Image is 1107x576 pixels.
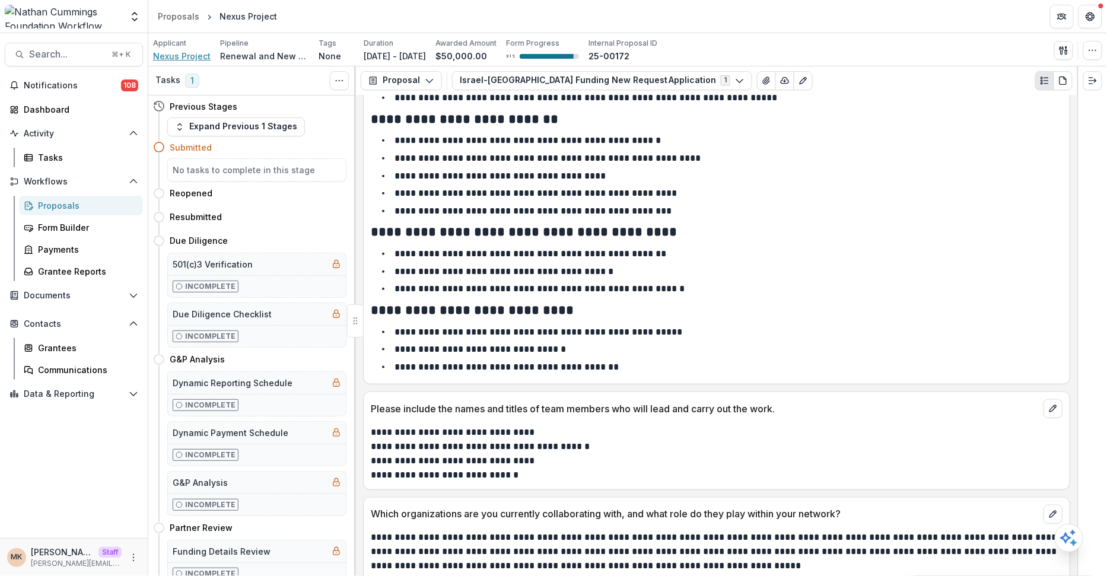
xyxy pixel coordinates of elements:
button: Notifications108 [5,76,143,95]
span: Data & Reporting [24,389,124,399]
button: edit [1044,399,1063,418]
span: Notifications [24,81,121,91]
p: Staff [98,547,122,558]
div: Dashboard [24,103,133,116]
a: Tasks [19,148,143,167]
p: Internal Proposal ID [589,38,657,49]
h5: Dynamic Reporting Schedule [173,377,292,389]
h4: Partner Review [170,521,233,534]
div: Proposals [38,199,133,212]
button: Expand Previous 1 Stages [167,117,305,136]
a: Proposals [19,196,143,215]
span: 108 [121,79,138,91]
h4: Due Diligence [170,234,228,247]
p: Renewal and New Grants Pipeline [220,50,309,62]
button: Open Activity [5,124,143,143]
div: Nexus Project [220,10,277,23]
p: Incomplete [185,281,236,292]
p: [PERSON_NAME][EMAIL_ADDRESS][DOMAIN_NAME] [31,558,122,569]
p: 25-00172 [589,50,629,62]
button: Partners [1050,5,1074,28]
div: Tasks [38,151,133,164]
a: Payments [19,240,143,259]
div: Payments [38,243,133,256]
a: Communications [19,360,143,380]
p: Please include the names and titles of team members who will lead and carry out the work. [371,402,1039,416]
button: Edit as form [794,71,813,90]
button: Open AI Assistant [1055,524,1083,552]
h5: No tasks to complete in this stage [173,164,341,176]
p: Which organizations are you currently collaborating with, and what role do they play within your ... [371,507,1039,521]
button: Open Workflows [5,172,143,191]
h4: G&P Analysis [170,353,225,365]
button: Expand right [1083,71,1102,90]
div: Maya Kuppermann [11,553,23,561]
h4: Previous Stages [170,100,237,113]
button: edit [1044,505,1063,524]
a: Grantees [19,338,143,358]
h4: Reopened [170,187,212,199]
nav: breadcrumb [153,8,282,25]
button: Toggle View Cancelled Tasks [330,71,349,90]
button: PDF view [1054,71,1073,90]
p: Duration [364,38,393,49]
div: ⌘ + K [109,48,133,61]
h5: Funding Details Review [173,545,271,558]
span: Workflows [24,177,124,187]
button: Search... [5,43,143,66]
span: Documents [24,291,124,301]
span: 1 [185,74,199,88]
p: $50,000.00 [435,50,487,62]
p: Awarded Amount [435,38,497,49]
p: Tags [319,38,336,49]
button: Get Help [1079,5,1102,28]
a: Proposals [153,8,204,25]
a: Nexus Project [153,50,211,62]
div: Form Builder [38,221,133,234]
div: Proposals [158,10,199,23]
button: Open Data & Reporting [5,384,143,403]
h5: 501(c)3 Verification [173,258,253,271]
button: View Attached Files [757,71,776,90]
button: Open entity switcher [126,5,143,28]
div: Communications [38,364,133,376]
p: Incomplete [185,331,236,342]
p: Incomplete [185,400,236,410]
h4: Submitted [170,141,212,154]
button: Open Contacts [5,314,143,333]
button: Proposal [361,71,442,90]
button: More [126,550,141,565]
img: Nathan Cummings Foundation Workflow Sandbox logo [5,5,122,28]
p: Form Progress [506,38,559,49]
button: Open Documents [5,286,143,305]
span: Contacts [24,319,124,329]
p: [PERSON_NAME] [31,546,94,558]
div: Grantee Reports [38,265,133,278]
h4: Resubmitted [170,211,222,223]
p: Applicant [153,38,186,49]
a: Form Builder [19,218,143,237]
a: Dashboard [5,100,143,119]
p: 91 % [506,52,515,61]
a: Grantee Reports [19,262,143,281]
span: Search... [29,49,104,60]
p: [DATE] - [DATE] [364,50,426,62]
button: Israel-[GEOGRAPHIC_DATA] Funding New Request Application1 [452,71,752,90]
h5: Dynamic Payment Schedule [173,427,288,439]
p: Pipeline [220,38,249,49]
h5: G&P Analysis [173,476,228,489]
button: Plaintext view [1035,71,1054,90]
div: Grantees [38,342,133,354]
h5: Due Diligence Checklist [173,308,272,320]
p: Incomplete [185,450,236,460]
p: None [319,50,341,62]
h3: Tasks [155,75,180,85]
p: Incomplete [185,499,236,510]
span: Activity [24,129,124,139]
